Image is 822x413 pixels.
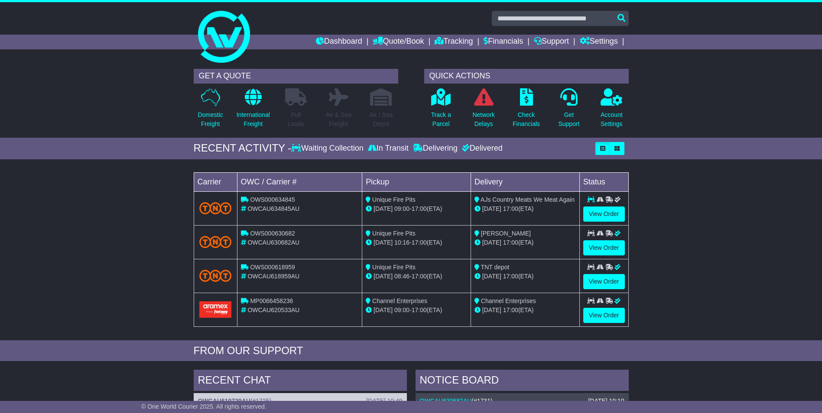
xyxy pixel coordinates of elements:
[372,297,427,304] span: Channel Enterprises
[481,230,531,237] span: [PERSON_NAME]
[374,307,393,313] span: [DATE]
[503,273,518,280] span: 17:00
[471,172,579,191] td: Delivery
[366,306,467,315] div: - (ETA)
[460,144,503,153] div: Delivered
[253,397,270,404] span: #1725
[199,202,232,214] img: TNT_Domestic.png
[435,35,473,49] a: Tracking
[503,205,518,212] span: 17:00
[482,307,501,313] span: [DATE]
[394,239,409,246] span: 10:16
[199,236,232,248] img: TNT_Domestic.png
[372,196,416,203] span: Unique Fire Pits
[366,272,467,281] div: - (ETA)
[513,110,540,129] p: Check Financials
[374,239,393,246] span: [DATE]
[481,264,510,271] span: TNT depot
[237,172,362,191] td: OWC / Carrier #
[247,239,299,246] span: OWCAU630682AU
[583,308,625,323] a: View Order
[424,69,629,84] div: QUICK ACTIONS
[285,110,307,129] p: Full Loads
[362,172,471,191] td: Pickup
[374,273,393,280] span: [DATE]
[237,110,270,129] p: International Freight
[503,239,518,246] span: 17:00
[372,230,416,237] span: Unique Fire Pits
[558,88,580,133] a: GetSupport
[250,230,295,237] span: OWS000630682
[420,397,472,404] a: OWCAU630682AU
[194,142,292,155] div: RECENT ACTIVITY -
[474,397,491,404] span: #1731
[412,239,427,246] span: 17:00
[580,35,618,49] a: Settings
[579,172,628,191] td: Status
[194,345,629,357] div: FROM OUR SUPPORT
[366,204,467,213] div: - (ETA)
[370,110,393,129] p: Air / Sea Depot
[197,88,223,133] a: DomesticFreight
[250,297,293,304] span: MP0066458236
[366,238,467,247] div: - (ETA)
[394,307,409,313] span: 09:00
[194,172,237,191] td: Carrier
[416,370,629,393] div: NOTICE BOARD
[484,35,523,49] a: Financials
[194,69,398,84] div: GET A QUOTE
[474,272,576,281] div: (ETA)
[472,88,495,133] a: NetworkDelays
[291,144,365,153] div: Waiting Collection
[374,205,393,212] span: [DATE]
[372,264,416,271] span: Unique Fire Pits
[198,110,223,129] p: Domestic Freight
[482,205,501,212] span: [DATE]
[474,306,576,315] div: (ETA)
[503,307,518,313] span: 17:00
[420,397,624,405] div: ( )
[583,206,625,222] a: View Order
[558,110,579,129] p: Get Support
[373,35,424,49] a: Quote/Book
[236,88,270,133] a: InternationalFreight
[583,274,625,289] a: View Order
[326,110,351,129] p: Air & Sea Freight
[316,35,362,49] a: Dashboard
[482,239,501,246] span: [DATE]
[394,273,409,280] span: 08:46
[474,204,576,213] div: (ETA)
[512,88,540,133] a: CheckFinancials
[250,196,295,203] span: OWS000634845
[482,273,501,280] span: [DATE]
[583,240,625,255] a: View Order
[431,88,452,133] a: Track aParcel
[247,307,299,313] span: OWCAU620533AU
[366,397,402,405] div: [DATE] 10:49
[247,205,299,212] span: OWCAU634845AU
[474,238,576,247] div: (ETA)
[412,307,427,313] span: 17:00
[199,270,232,281] img: TNT_Domestic.png
[198,397,250,404] a: OWCAU610729AU
[394,205,409,212] span: 09:00
[247,273,299,280] span: OWCAU618959AU
[250,264,295,271] span: OWS000618959
[198,397,403,405] div: ( )
[412,273,427,280] span: 17:00
[141,403,266,410] span: © One World Courier 2025. All rights reserved.
[199,301,232,317] img: Aramex.png
[588,397,624,405] div: [DATE] 10:10
[481,297,536,304] span: Channel Enterprises
[600,88,623,133] a: AccountSettings
[431,110,451,129] p: Track a Parcel
[194,370,407,393] div: RECENT CHAT
[366,144,411,153] div: In Transit
[472,110,494,129] p: Network Delays
[601,110,623,129] p: Account Settings
[534,35,569,49] a: Support
[412,205,427,212] span: 17:00
[481,196,575,203] span: AJs Country Meats We Meat Again
[411,144,460,153] div: Delivering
